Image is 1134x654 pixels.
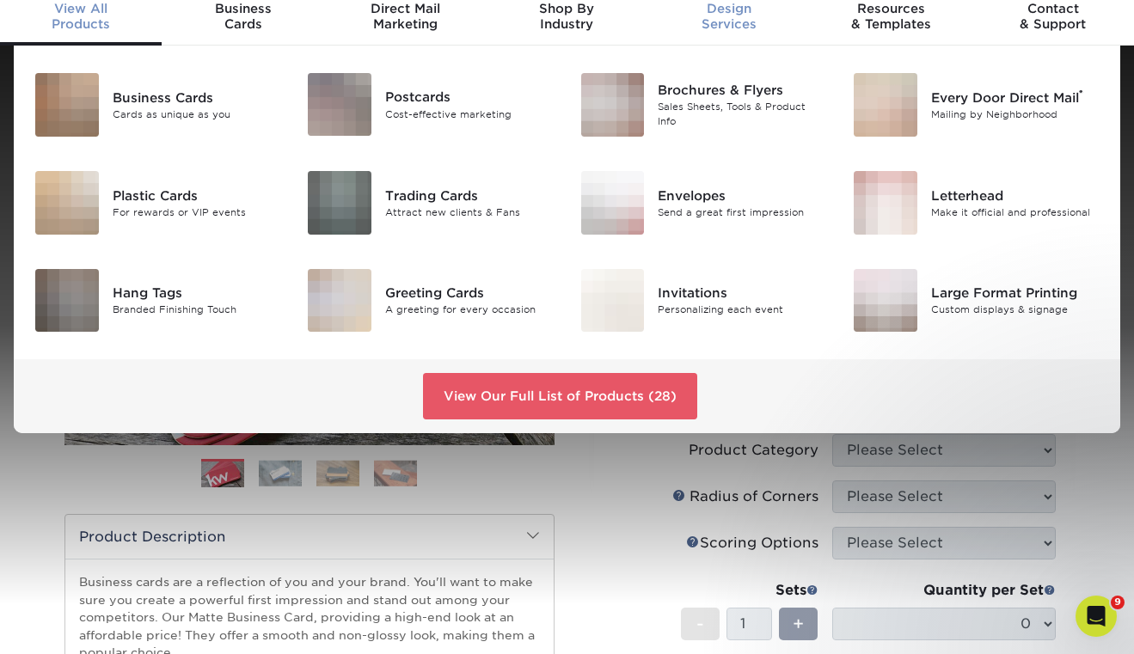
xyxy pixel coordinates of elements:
div: Industry [486,1,647,32]
div: Personalizing each event [658,303,827,317]
div: Letterhead [931,186,1100,205]
img: Postcards [308,73,371,136]
iframe: Google Customer Reviews [4,602,146,648]
img: Invitations [581,269,645,333]
div: Make it official and professional [931,205,1100,219]
a: Large Format Printing Large Format Printing Custom displays & signage [853,262,1100,339]
a: Plastic Cards Plastic Cards For rewards or VIP events [34,164,281,241]
div: Business Cards [113,89,282,107]
div: Custom displays & signage [931,303,1100,317]
div: Plastic Cards [113,186,282,205]
a: Postcards Postcards Cost-effective marketing [307,66,554,143]
a: Invitations Invitations Personalizing each event [580,262,827,339]
a: Greeting Cards Greeting Cards A greeting for every occasion [307,262,554,339]
img: Large Format Printing [854,269,917,333]
div: Mailing by Neighborhood [931,107,1100,122]
span: Design [648,1,810,16]
div: Branded Finishing Touch [113,303,282,317]
div: Cost-effective marketing [385,107,555,121]
span: Shop By [486,1,647,16]
img: Every Door Direct Mail [854,73,917,137]
div: Attract new clients & Fans [385,205,555,219]
a: Hang Tags Hang Tags Branded Finishing Touch [34,262,281,339]
a: Trading Cards Trading Cards Attract new clients & Fans [307,164,554,241]
a: Letterhead Letterhead Make it official and professional [853,164,1100,241]
div: Marketing [324,1,486,32]
div: Every Door Direct Mail [931,89,1100,107]
span: + [793,611,804,637]
div: Sales Sheets, Tools & Product Info [658,100,827,128]
img: Letterhead [854,171,917,235]
div: Envelopes [658,186,827,205]
a: Every Door Direct Mail Every Door Direct Mail® Mailing by Neighborhood [853,66,1100,144]
img: Greeting Cards [308,269,371,333]
img: Trading Cards [308,171,371,235]
img: Brochures & Flyers [581,73,645,137]
div: Large Format Printing [931,284,1100,303]
a: Business Cards Business Cards Cards as unique as you [34,66,281,144]
a: Envelopes Envelopes Send a great first impression [580,164,827,241]
div: Hang Tags [113,284,282,303]
div: Brochures & Flyers [658,81,827,100]
span: Direct Mail [324,1,486,16]
div: Cards as unique as you [113,107,282,122]
div: Postcards [385,88,555,107]
sup: ® [1079,88,1083,100]
a: Brochures & Flyers Brochures & Flyers Sales Sheets, Tools & Product Info [580,66,827,144]
div: Services [648,1,810,32]
div: For rewards or VIP events [113,205,282,219]
a: View Our Full List of Products (28) [423,373,697,419]
img: Plastic Cards [35,171,99,235]
div: Trading Cards [385,186,555,205]
iframe: Intercom live chat [1076,596,1117,637]
div: A greeting for every occasion [385,303,555,317]
div: Greeting Cards [385,284,555,303]
div: & Support [972,1,1134,32]
div: Send a great first impression [658,205,827,219]
div: & Templates [810,1,972,32]
span: Resources [810,1,972,16]
img: Business Cards [35,73,99,137]
div: Cards [162,1,323,32]
div: Invitations [658,284,827,303]
span: Business [162,1,323,16]
img: Envelopes [581,171,645,235]
span: Contact [972,1,1134,16]
span: 9 [1111,596,1125,609]
span: - [696,611,704,637]
img: Hang Tags [35,269,99,333]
